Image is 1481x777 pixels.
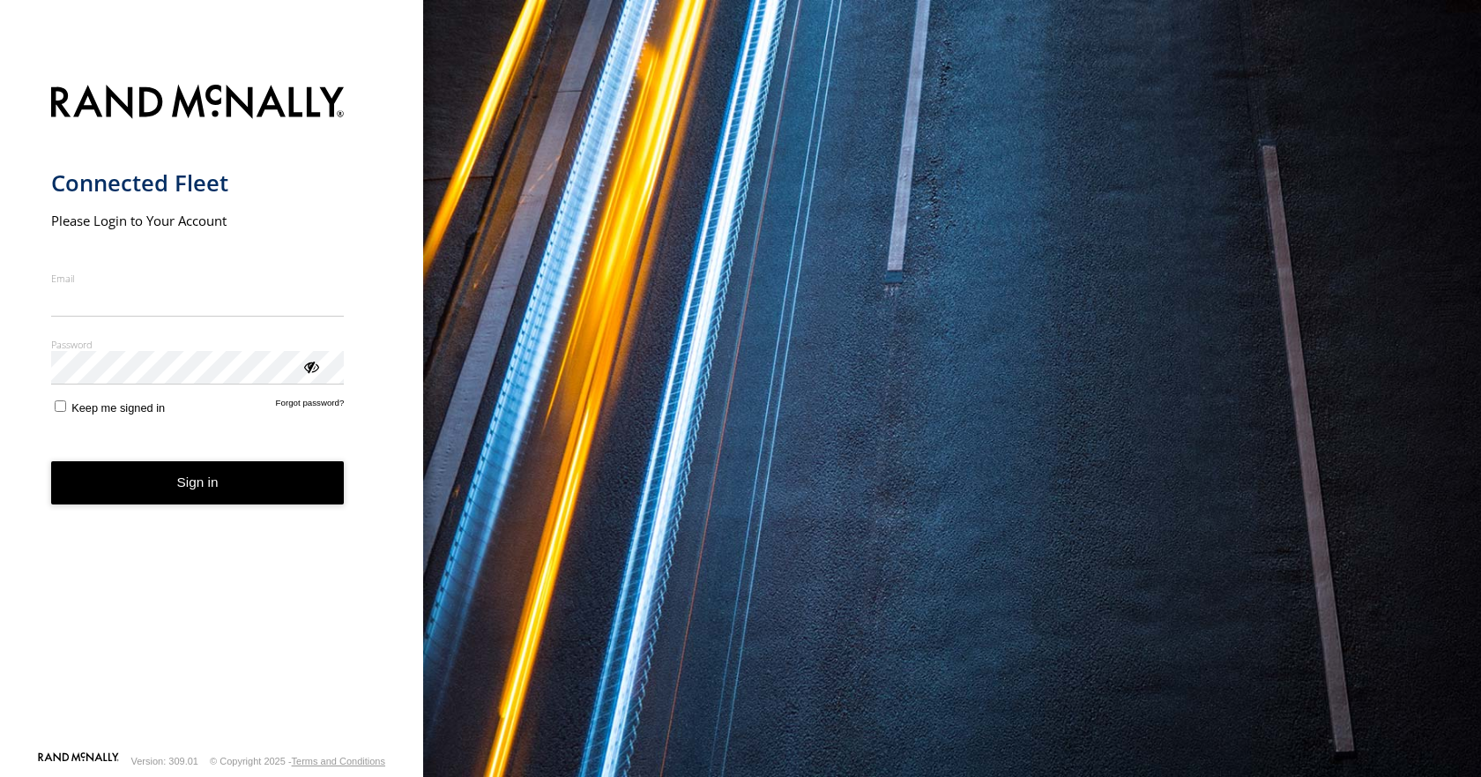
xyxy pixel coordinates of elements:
span: Keep me signed in [71,401,165,415]
a: Terms and Conditions [292,756,385,766]
div: Version: 309.01 [131,756,198,766]
div: ViewPassword [301,357,319,375]
h1: Connected Fleet [51,168,345,198]
a: Forgot password? [276,398,345,415]
input: Keep me signed in [55,400,66,412]
h2: Please Login to Your Account [51,212,345,229]
img: Rand McNally [51,81,345,126]
button: Sign in [51,461,345,504]
div: © Copyright 2025 - [210,756,385,766]
form: main [51,74,373,751]
label: Email [51,272,345,285]
a: Visit our Website [38,752,119,770]
label: Password [51,338,345,351]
